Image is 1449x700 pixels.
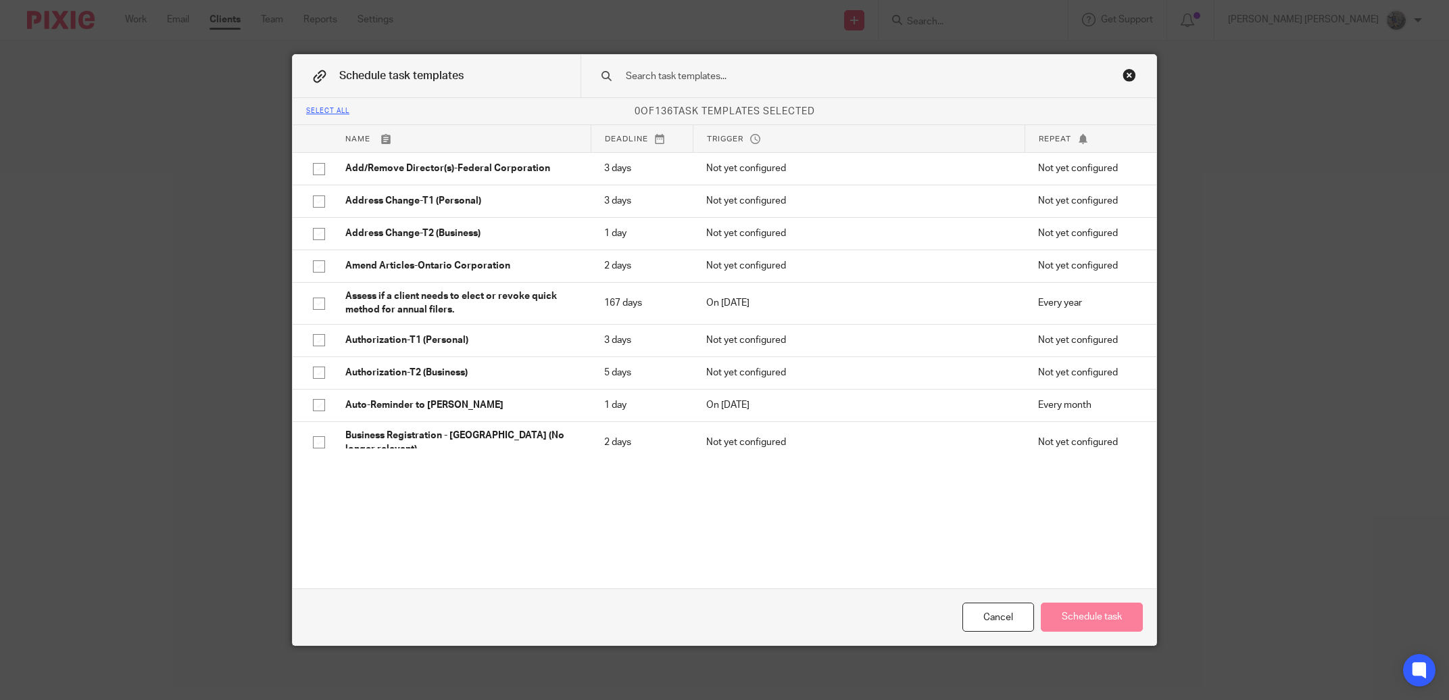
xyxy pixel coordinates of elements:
[604,296,679,310] p: 167 days
[345,135,370,143] span: Name
[1038,194,1136,208] p: Not yet configured
[345,333,577,347] p: Authorization-T1 (Personal)
[1038,333,1136,347] p: Not yet configured
[1038,436,1136,449] p: Not yet configured
[306,108,349,116] div: Select all
[1038,398,1136,412] p: Every month
[706,259,1011,273] p: Not yet configured
[707,133,1011,145] p: Trigger
[1038,227,1136,240] p: Not yet configured
[1038,366,1136,379] p: Not yet configured
[345,162,577,175] p: Add/Remove Director(s)-Federal Corporation
[706,333,1011,347] p: Not yet configured
[1038,162,1136,175] p: Not yet configured
[1041,603,1143,632] button: Schedule task
[706,398,1011,412] p: On [DATE]
[706,296,1011,310] p: On [DATE]
[706,227,1011,240] p: Not yet configured
[345,259,577,273] p: Amend Articles-Ontario Corporation
[604,436,679,449] p: 2 days
[1038,259,1136,273] p: Not yet configured
[339,70,464,81] span: Schedule task templates
[604,366,679,379] p: 5 days
[345,289,577,317] p: Assess if a client needs to elect or revoke quick method for annual filers.
[345,194,577,208] p: Address Change-T1 (Personal)
[605,133,679,145] p: Deadline
[345,227,577,240] p: Address Change-T2 (Business)
[604,333,679,347] p: 3 days
[604,194,679,208] p: 3 days
[604,227,679,240] p: 1 day
[293,105,1156,118] p: of task templates selected
[1039,133,1136,145] p: Repeat
[706,162,1011,175] p: Not yet configured
[655,107,673,116] span: 136
[1038,296,1136,310] p: Every year
[962,603,1034,632] div: Cancel
[624,69,1070,84] input: Search task templates...
[604,398,679,412] p: 1 day
[345,398,577,412] p: Auto-Reminder to [PERSON_NAME]
[345,429,577,457] p: Business Registration - [GEOGRAPHIC_DATA] (No longer relevant)
[706,436,1011,449] p: Not yet configured
[604,259,679,273] p: 2 days
[706,366,1011,379] p: Not yet configured
[1123,68,1136,82] div: Close this dialog window
[604,162,679,175] p: 3 days
[635,107,641,116] span: 0
[345,366,577,379] p: Authorization-T2 (Business)
[706,194,1011,208] p: Not yet configured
